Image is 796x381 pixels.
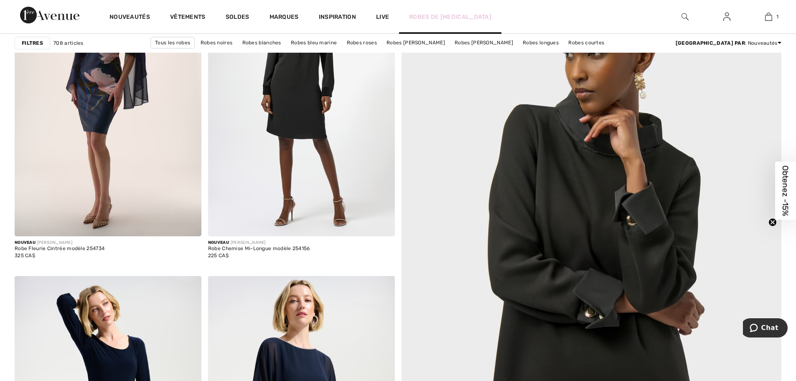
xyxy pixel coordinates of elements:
span: 1 [776,13,778,20]
span: Inspiration [319,13,356,22]
strong: [GEOGRAPHIC_DATA] par [676,40,745,46]
div: Robe Chemise Mi-Longue modèle 254156 [208,246,310,252]
a: Marques [270,13,299,22]
button: Close teaser [768,218,777,226]
a: Robes bleu marine [287,37,341,48]
img: recherche [682,12,689,22]
a: Vêtements [170,13,206,22]
a: Robes blanches [238,37,285,48]
span: Nouveau [208,240,229,245]
span: Nouveau [15,240,36,245]
img: Mon panier [765,12,772,22]
img: 1ère Avenue [20,7,79,23]
span: Obtenez -15% [781,165,791,216]
a: Se connecter [717,12,737,22]
a: Tous les robes [150,37,195,49]
a: Live [376,13,389,21]
span: 325 CA$ [15,253,35,258]
div: [PERSON_NAME] [208,240,310,246]
a: Robes longues [519,37,563,48]
a: Robes [PERSON_NAME] [382,37,449,48]
a: Robes roses [343,37,381,48]
iframe: Ouvre un widget dans lequel vous pouvez chatter avec l’un de nos agents [743,318,788,339]
a: Robes courtes [564,37,608,48]
img: Mes infos [723,12,730,22]
a: Robes noires [196,37,237,48]
a: 1 [748,12,789,22]
div: [PERSON_NAME] [15,240,104,246]
a: Robes de [MEDICAL_DATA] [409,13,491,21]
div: Robe Fleurie Cintrée modèle 254734 [15,246,104,252]
div: Obtenez -15%Close teaser [775,161,796,220]
span: 225 CA$ [208,253,229,258]
span: 708 articles [53,39,84,47]
a: Nouveautés [109,13,150,22]
a: Robes [PERSON_NAME] [450,37,517,48]
div: : Nouveautés [676,39,781,47]
strong: Filtres [22,39,43,47]
a: Soldes [226,13,249,22]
